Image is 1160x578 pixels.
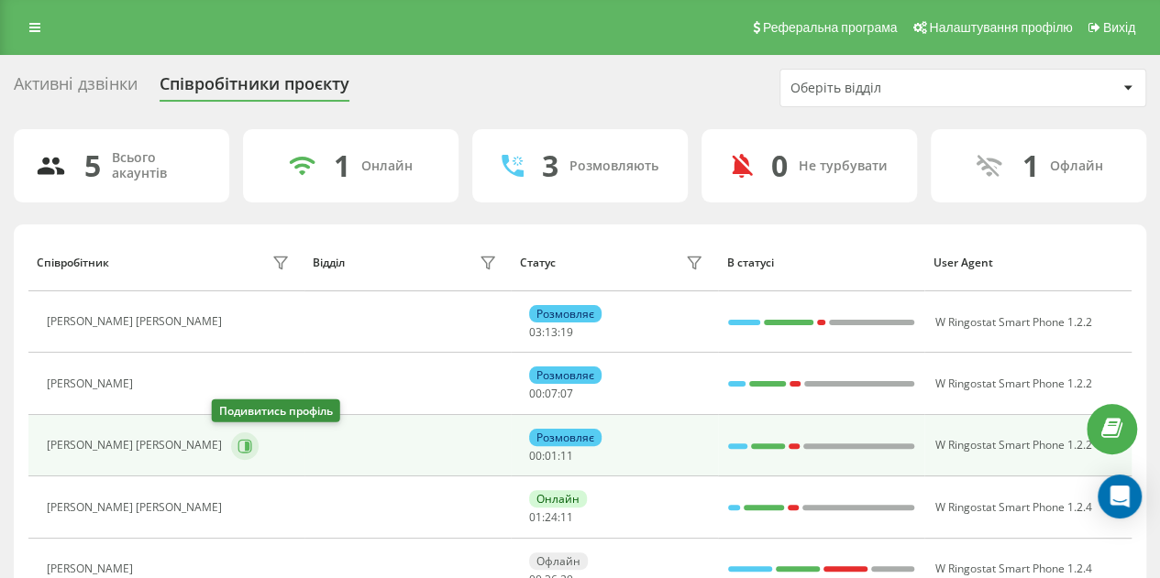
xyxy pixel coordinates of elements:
[934,314,1091,330] span: W Ringostat Smart Phone 1.2.2
[934,376,1091,391] span: W Ringostat Smart Phone 1.2.2
[545,509,558,525] span: 24
[47,562,138,575] div: [PERSON_NAME]
[529,366,602,384] div: Розмовляє
[529,429,602,446] div: Розмовляє
[529,552,588,570] div: Офлайн
[47,501,226,514] div: [PERSON_NAME] [PERSON_NAME]
[560,509,573,525] span: 11
[934,437,1091,453] span: W Ringostat Smart Phone 1.2.2
[84,148,101,183] div: 5
[545,324,558,340] span: 13
[529,450,573,463] div: : :
[934,561,1091,576] span: W Ringostat Smart Phone 1.2.4
[529,509,542,525] span: 01
[1050,158,1103,174] div: Офлайн
[160,74,349,103] div: Співробітники проєкту
[934,499,1091,515] span: W Ringostat Smart Phone 1.2.4
[529,511,573,524] div: : :
[14,74,138,103] div: Активні дзвінки
[1103,20,1135,35] span: Вихід
[529,386,542,401] span: 00
[560,324,573,340] span: 19
[1098,474,1142,518] div: Open Intercom Messenger
[529,326,573,339] div: : :
[334,148,350,183] div: 1
[529,305,602,322] div: Розмовляє
[545,448,558,463] span: 01
[799,158,888,174] div: Не турбувати
[520,256,556,269] div: Статус
[313,256,345,269] div: Відділ
[726,256,916,269] div: В статусі
[529,448,542,463] span: 00
[212,399,340,422] div: Подивитись профіль
[545,386,558,401] span: 07
[1022,148,1039,183] div: 1
[569,158,658,174] div: Розмовляють
[529,387,573,400] div: : :
[47,439,226,452] div: [PERSON_NAME] [PERSON_NAME]
[542,148,558,183] div: 3
[47,377,138,390] div: [PERSON_NAME]
[47,315,226,328] div: [PERSON_NAME] [PERSON_NAME]
[37,256,109,269] div: Співробітник
[934,256,1123,269] div: User Agent
[560,448,573,463] span: 11
[560,386,573,401] span: 07
[361,158,413,174] div: Онлайн
[929,20,1072,35] span: Налаштування профілю
[112,150,207,181] div: Всього акаунтів
[763,20,898,35] span: Реферальна програма
[790,81,1010,96] div: Оберіть відділ
[529,324,542,340] span: 03
[529,490,587,507] div: Онлайн
[771,148,788,183] div: 0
